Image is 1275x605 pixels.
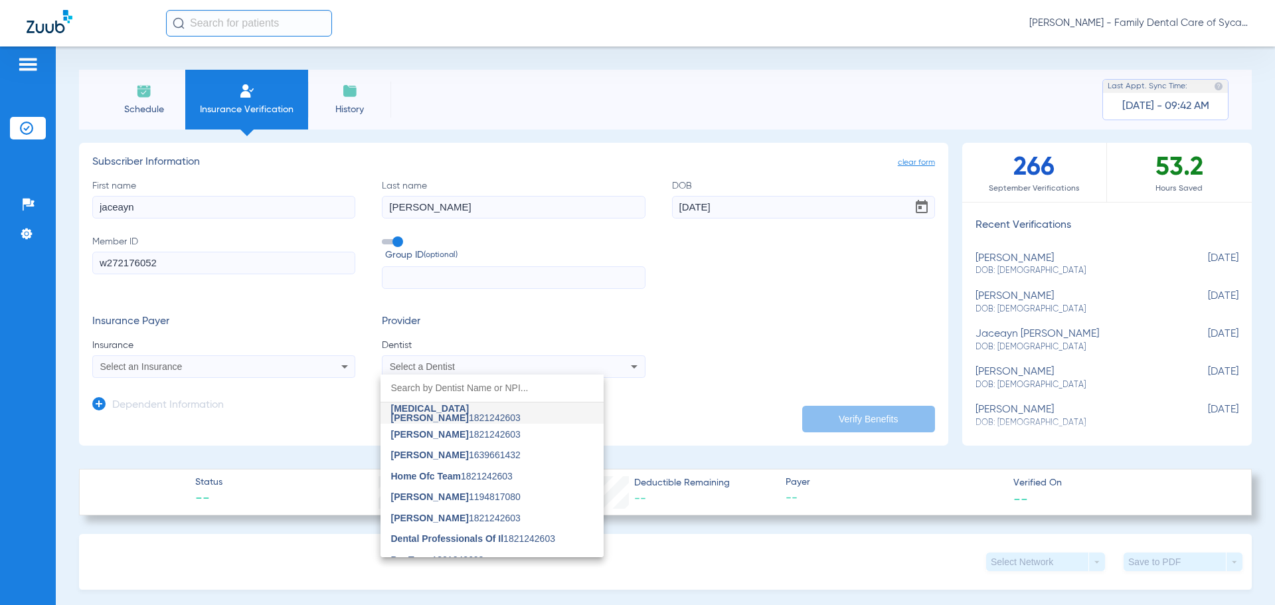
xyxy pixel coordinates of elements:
span: Home Ofc Team [391,471,462,481]
span: [PERSON_NAME] [391,429,469,440]
span: 1194817080 [391,492,521,501]
span: Dental Professionals Of Il [391,533,504,544]
span: [PERSON_NAME] [391,513,469,523]
span: 1821242603 [391,534,555,543]
span: [MEDICAL_DATA][PERSON_NAME] [391,403,469,423]
span: Psr Team [391,555,432,565]
span: 1821242603 [391,472,513,481]
span: 1821242603 [391,404,593,422]
span: 1821242603 [391,555,484,564]
span: 1639661432 [391,450,521,460]
span: [PERSON_NAME] [391,491,469,502]
span: [PERSON_NAME] [391,450,469,460]
span: 1821242603 [391,513,521,523]
input: dropdown search [381,375,604,402]
span: 1821242603 [391,430,521,439]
